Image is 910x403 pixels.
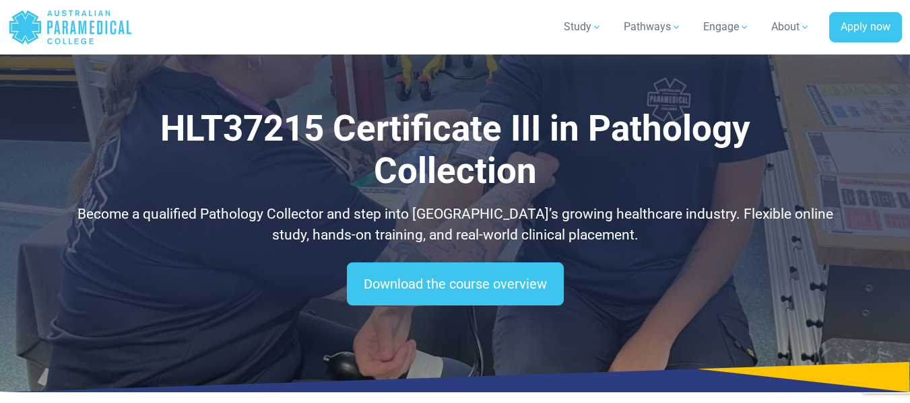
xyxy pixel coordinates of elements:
a: Pathways [616,8,690,46]
a: Download the course overview [347,262,564,305]
p: Become a qualified Pathology Collector and step into [GEOGRAPHIC_DATA]’s growing healthcare indus... [75,204,835,246]
a: Study [556,8,610,46]
h1: HLT37215 Certificate III in Pathology Collection [75,108,835,193]
a: About [763,8,818,46]
a: Australian Paramedical College [8,5,133,49]
a: Apply now [829,12,902,43]
a: Engage [695,8,758,46]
